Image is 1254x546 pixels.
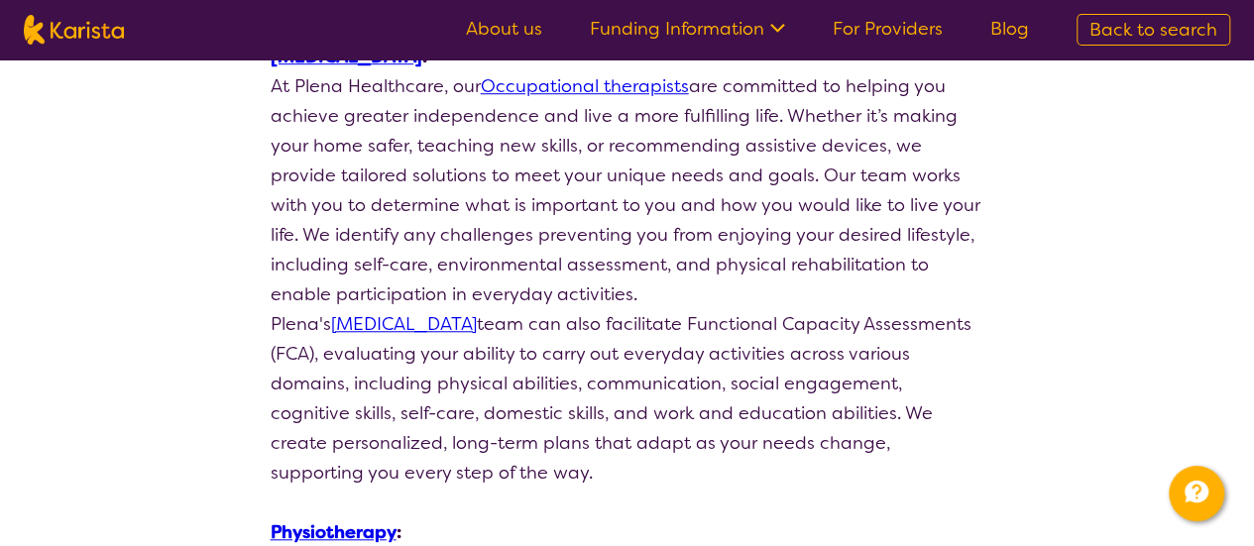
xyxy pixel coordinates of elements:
span: Back to search [1089,18,1217,42]
a: Funding Information [590,17,785,41]
button: Channel Menu [1169,466,1224,521]
a: Occupational therapists [481,74,689,98]
strong: : [271,520,401,544]
a: Back to search [1077,14,1230,46]
a: For Providers [833,17,943,41]
a: [MEDICAL_DATA] [331,312,477,336]
a: About us [466,17,542,41]
a: Physiotherapy [271,520,397,544]
img: Karista logo [24,15,124,45]
p: At Plena Healthcare, our are committed to helping you achieve greater independence and live a mor... [271,71,984,309]
p: Plena's team can also facilitate Functional Capacity Assessments (FCA), evaluating your ability t... [271,309,984,488]
a: Blog [990,17,1029,41]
